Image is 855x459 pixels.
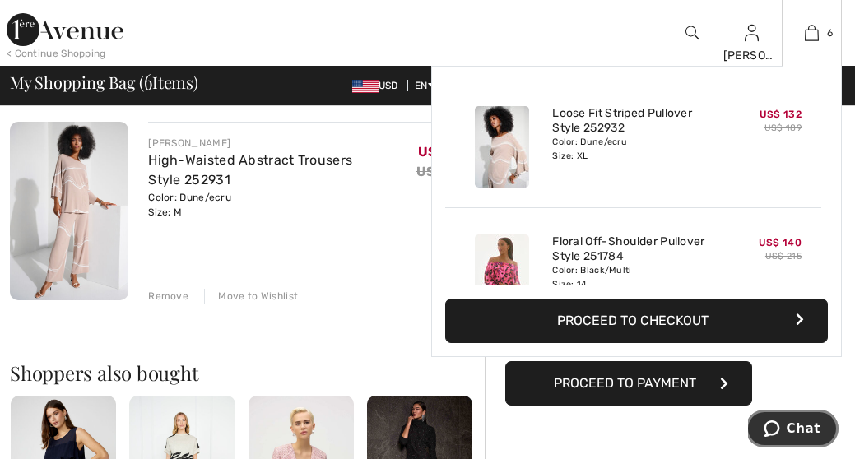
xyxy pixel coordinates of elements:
[415,80,435,91] span: EN
[10,74,198,90] span: My Shopping Bag ( Items)
[759,237,802,248] span: US$ 140
[204,289,298,304] div: Move to Wishlist
[552,136,714,162] div: Color: Dune/ecru Size: XL
[148,152,352,188] a: High-Waisted Abstract Trousers Style 252931
[552,234,714,264] a: Floral Off-Shoulder Pullover Style 251784
[416,164,472,179] s: US$ 215
[475,234,529,316] img: Floral Off-Shoulder Pullover Style 251784
[783,23,841,43] a: 6
[7,46,106,61] div: < Continue Shopping
[148,289,188,304] div: Remove
[505,361,752,406] button: Proceed to Payment
[745,25,759,40] a: Sign In
[827,25,833,40] span: 6
[554,375,696,391] span: Proceed to Payment
[685,23,699,43] img: search the website
[764,123,802,133] s: US$ 189
[765,251,802,262] s: US$ 215
[10,122,128,299] img: High-Waisted Abstract Trousers Style 252931
[748,410,839,451] iframe: Opens a widget where you can chat to one of our agents
[352,80,379,93] img: US Dollar
[723,47,782,64] div: [PERSON_NAME]
[445,299,828,343] button: Proceed to Checkout
[760,109,802,120] span: US$ 132
[352,80,405,91] span: USD
[745,23,759,43] img: My Info
[7,13,123,46] img: 1ère Avenue
[148,190,416,220] div: Color: Dune/ecru Size: M
[552,106,714,136] a: Loose Fit Striped Pullover Style 252932
[144,70,152,91] span: 6
[552,264,714,290] div: Color: Black/Multi Size: 14
[805,23,819,43] img: My Bag
[475,106,529,188] img: Loose Fit Striped Pullover Style 252932
[148,136,416,151] div: [PERSON_NAME]
[10,363,485,382] h2: Shoppers also bought
[418,144,472,160] span: US$ 151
